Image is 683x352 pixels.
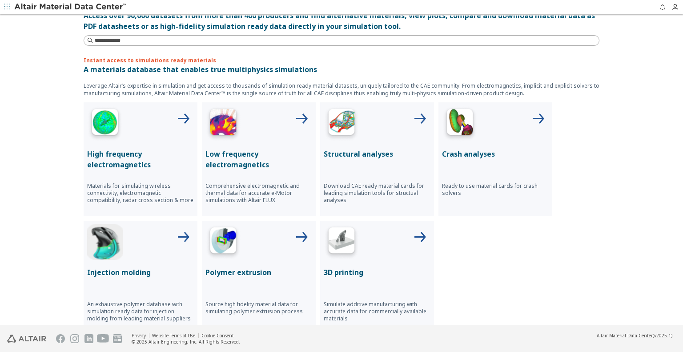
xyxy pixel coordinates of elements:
p: Comprehensive electromagnetic and thermal data for accurate e-Motor simulations with Altair FLUX [205,182,312,204]
button: High Frequency IconHigh frequency electromagneticsMaterials for simulating wireless connectivity,... [84,102,197,216]
img: Polymer Extrusion Icon [205,224,241,260]
p: An exhaustive polymer database with simulation ready data for injection molding from leading mate... [87,301,194,322]
div: © 2025 Altair Engineering, Inc. All Rights Reserved. [132,339,240,345]
img: Altair Material Data Center [14,3,128,12]
button: Injection Molding IconInjection moldingAn exhaustive polymer database with simulation ready data ... [84,221,197,335]
p: Source high fidelity material data for simulating polymer extrusion process [205,301,312,315]
button: Structural Analyses IconStructural analysesDownload CAE ready material cards for leading simulati... [320,102,434,216]
img: High Frequency Icon [87,106,123,142]
div: Access over 90,000 datasets from more than 400 producers and find alternative materials, view plo... [84,10,599,32]
img: Crash Analyses Icon [442,106,478,142]
p: High frequency electromagnetics [87,149,194,170]
p: A materials database that enables true multiphysics simulations [84,64,599,75]
button: Polymer Extrusion IconPolymer extrusionSource high fidelity material data for simulating polymer ... [202,221,316,335]
button: Low Frequency IconLow frequency electromagneticsComprehensive electromagnetic and thermal data fo... [202,102,316,216]
button: 3D Printing Icon3D printingSimulate additive manufacturing with accurate data for commercially av... [320,221,434,335]
p: Simulate additive manufacturing with accurate data for commercially available materials [324,301,430,322]
button: Crash Analyses IconCrash analysesReady to use material cards for crash solvers [438,102,552,216]
img: Injection Molding Icon [87,224,123,260]
p: 3D printing [324,267,430,278]
img: Low Frequency Icon [205,106,241,142]
p: Polymer extrusion [205,267,312,278]
p: Materials for simulating wireless connectivity, electromagnetic compatibility, radar cross sectio... [87,182,194,204]
p: Leverage Altair’s expertise in simulation and get access to thousands of simulation ready materia... [84,82,599,97]
p: Download CAE ready material cards for leading simulation tools for structual analyses [324,182,430,204]
img: 3D Printing Icon [324,224,359,260]
p: Injection molding [87,267,194,278]
a: Website Terms of Use [152,332,195,339]
div: (v2025.1) [597,332,672,339]
a: Privacy [132,332,146,339]
span: Altair Material Data Center [597,332,653,339]
p: Low frequency electromagnetics [205,149,312,170]
img: Structural Analyses Icon [324,106,359,142]
p: Instant access to simulations ready materials [84,57,599,64]
p: Structural analyses [324,149,430,159]
p: Crash analyses [442,149,549,159]
p: Ready to use material cards for crash solvers [442,182,549,197]
img: Altair Engineering [7,335,46,343]
a: Cookie Consent [201,332,234,339]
